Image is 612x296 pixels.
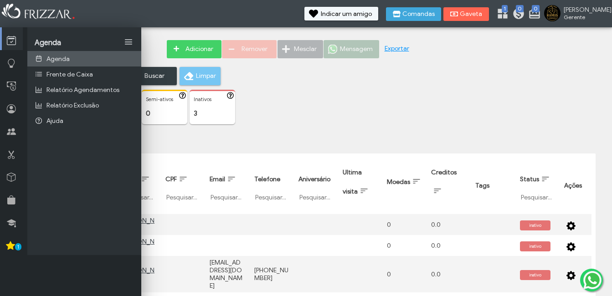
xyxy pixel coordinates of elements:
[564,182,582,189] span: Ações
[564,6,605,14] span: [PERSON_NAME]
[564,14,605,20] span: Gerente
[27,66,141,82] a: Frente de Caixa
[564,218,578,231] button: ui-button
[46,86,119,94] span: Relatório Agendamentos
[46,102,99,109] span: Relatório Exclusão
[382,214,427,235] td: 0
[27,82,141,97] a: Relatório Agendamentos
[254,266,289,282] div: [PHONE_NUMBER]
[427,256,471,292] td: 0.0
[146,109,183,117] p: 0
[35,38,61,47] span: Agenda
[225,92,238,101] button: ui-button
[343,168,362,195] span: Ultima visita
[427,214,471,235] td: 0.0
[205,158,249,214] th: Email: activate to sort column ascending
[382,256,427,292] td: 0
[386,7,441,21] button: Comandas
[515,158,560,214] th: Status: activate to sort column ascending
[475,182,489,189] span: Tags
[194,96,231,102] p: Inativos
[165,193,201,202] input: Pesquisar...
[122,67,177,85] button: Buscar
[304,7,378,20] button: Indicar um amigo
[544,5,607,23] a: [PERSON_NAME] Gerente
[385,45,409,52] a: Exportar
[294,158,338,214] th: Aniversário
[27,113,141,128] a: Ajuda
[321,11,372,17] span: Indicar um amigo
[427,158,471,214] th: Creditos: activate to sort column ascending
[512,7,521,22] a: 0
[167,40,221,58] button: Adicionar
[210,175,225,183] span: Email
[571,239,571,252] span: ui-button
[27,51,141,66] a: Agenda
[571,267,571,281] span: ui-button
[210,259,245,290] div: [EMAIL_ADDRESS][DOMAIN_NAME]
[183,42,215,56] span: Adicionar
[15,243,21,250] span: 1
[496,7,505,22] a: 1
[581,269,603,291] img: whatsapp.png
[520,270,550,280] span: inativo
[382,235,427,256] td: 0
[210,193,245,202] input: Pesquisar...
[443,7,489,21] button: Gaveta
[382,158,427,214] th: Moedas: activate to sort column ascending
[298,193,334,202] input: Pesquisar...
[46,55,70,63] span: Agenda
[250,158,294,214] th: Telefone
[427,235,471,256] td: 0.0
[165,175,177,183] span: CPF
[520,193,555,202] input: Pesquisar...
[520,220,550,230] span: inativo
[161,158,205,214] th: CPF: activate to sort column ascending
[27,97,141,113] a: Relatório Exclusão
[520,241,550,251] span: inativo
[564,239,578,252] button: ui-button
[528,7,537,22] a: 0
[402,11,435,17] span: Comandas
[460,11,483,17] span: Gaveta
[46,71,93,78] span: Frente de Caixa
[431,168,457,176] span: Creditos
[520,175,539,183] span: Status
[532,5,540,12] span: 0
[560,158,591,214] th: Ações
[146,96,183,102] p: Semi-ativos
[46,117,63,125] span: Ajuda
[196,69,214,83] span: Limpar
[387,178,410,186] span: Moedas
[298,175,330,183] span: Aniversário
[338,158,382,214] th: Ultima visita: activate to sort column ascending
[254,175,280,183] span: Telefone
[471,158,515,214] th: Tags
[180,67,221,85] button: Limpar
[194,109,231,117] p: 3
[254,193,289,202] input: Pesquisar...
[564,267,578,281] button: ui-button
[516,5,524,12] span: 0
[177,92,190,101] button: ui-button
[139,69,170,83] span: Buscar
[502,5,508,12] span: 1
[571,218,571,231] span: ui-button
